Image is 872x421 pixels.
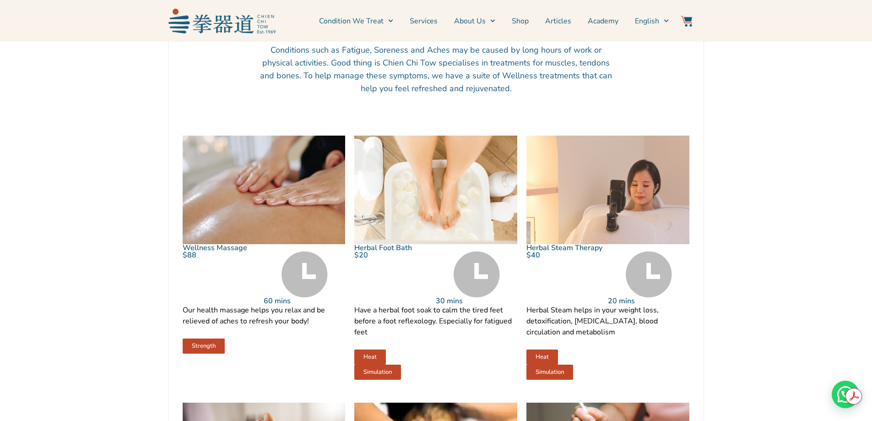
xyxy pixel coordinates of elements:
img: Time Grey [282,252,328,297]
a: Condition We Treat [319,10,393,33]
span: Heat [363,354,377,360]
a: Wellness Massage [183,243,247,253]
img: Time Grey [454,252,500,297]
p: 60 mins [264,297,345,305]
img: Website Icon-03 [681,16,692,27]
a: Herbal Foot Bath [354,243,412,253]
p: Our health massage helps you relax and be relieved of aches to refresh your body! [183,305,346,327]
a: About Us [454,10,495,33]
p: $40 [526,252,608,259]
a: Shop [512,10,529,33]
a: Heat [526,350,558,365]
nav: Menu [280,10,669,33]
p: $88 [183,252,264,259]
span: Strength [192,343,216,349]
span: Simulation [536,369,564,375]
p: Herbal Steam helps in your weight loss, detoxification, [MEDICAL_DATA], blood circulation and met... [526,305,689,338]
a: Articles [545,10,571,33]
img: Time Grey [626,252,672,297]
a: Services [410,10,438,33]
p: 20 mins [608,297,689,305]
a: Simulation [354,365,401,380]
a: Strength [183,339,225,354]
span: Simulation [363,369,392,375]
p: Have a herbal foot soak to calm the tired feet before a foot reflexology. Especially for fatigued... [354,305,517,338]
span: English [635,16,659,27]
a: Heat [354,350,386,365]
p: Conditions such as Fatigue, Soreness and Aches may be caused by long hours of work or physical ac... [260,44,612,95]
a: Herbal Steam Therapy [526,243,602,253]
span: Heat [536,354,549,360]
p: 30 mins [436,297,517,305]
a: Simulation [526,365,573,380]
a: Academy [588,10,618,33]
p: $20 [354,252,436,259]
a: English [635,10,669,33]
